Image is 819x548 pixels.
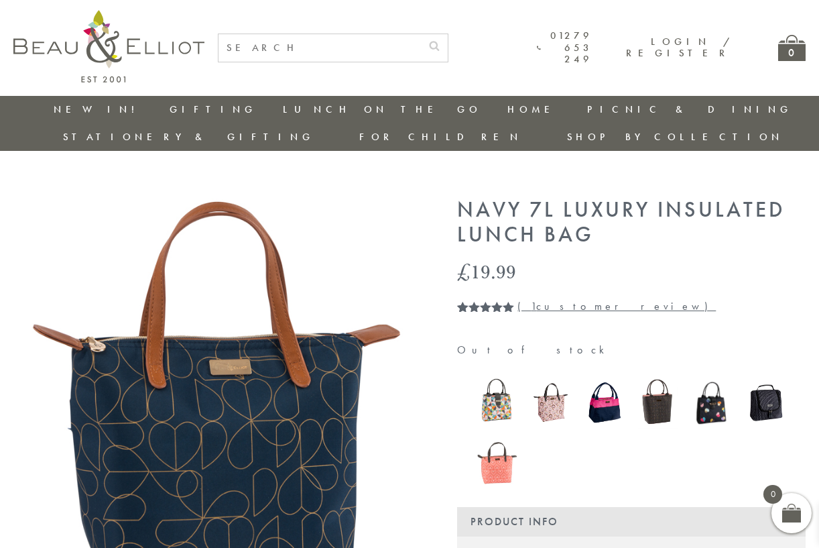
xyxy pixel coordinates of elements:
[477,432,517,487] a: Insulated 7L Luxury Lunch Bag
[745,376,785,431] a: Manhattan Larger Lunch Bag
[170,103,257,116] a: Gifting
[218,34,421,62] input: SEARCH
[477,376,517,429] img: Carnaby Bloom Insulated Lunch Handbag
[763,485,782,504] span: 0
[507,103,561,116] a: Home
[457,258,470,285] span: £
[457,507,806,537] div: Product Info
[477,432,517,484] img: Insulated 7L Luxury Lunch Bag
[638,376,678,431] a: Dove Insulated Lunch Bag
[54,103,143,116] a: New in!
[537,30,592,65] a: 01279 653 249
[692,379,732,429] a: Emily Heart Insulated Lunch Bag
[63,130,314,144] a: Stationery & Gifting
[745,376,785,429] img: Manhattan Larger Lunch Bag
[531,376,571,429] img: Boho Luxury Insulated Lunch Bag
[584,376,625,429] img: Colour Block Insulated Lunch Bag
[13,10,204,83] img: logo
[531,376,571,431] a: Boho Luxury Insulated Lunch Bag
[778,35,806,61] a: 0
[567,130,783,144] a: Shop by collection
[587,103,792,116] a: Picnic & Dining
[638,376,678,429] img: Dove Insulated Lunch Bag
[457,344,806,356] p: Out of stock
[692,379,732,427] img: Emily Heart Insulated Lunch Bag
[584,376,625,431] a: Colour Block Insulated Lunch Bag
[457,301,515,312] div: Rated 5.00 out of 5
[626,35,731,60] a: Login / Register
[457,198,806,248] h1: Navy 7L Luxury Insulated Lunch Bag
[477,376,517,431] a: Carnaby Bloom Insulated Lunch Handbag
[457,301,462,328] span: 1
[531,299,536,313] span: 1
[359,130,522,144] a: For Children
[517,299,716,313] a: (1customer review)
[457,258,516,285] bdi: 19.99
[457,301,515,360] span: Rated out of 5 based on customer rating
[283,103,481,116] a: Lunch On The Go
